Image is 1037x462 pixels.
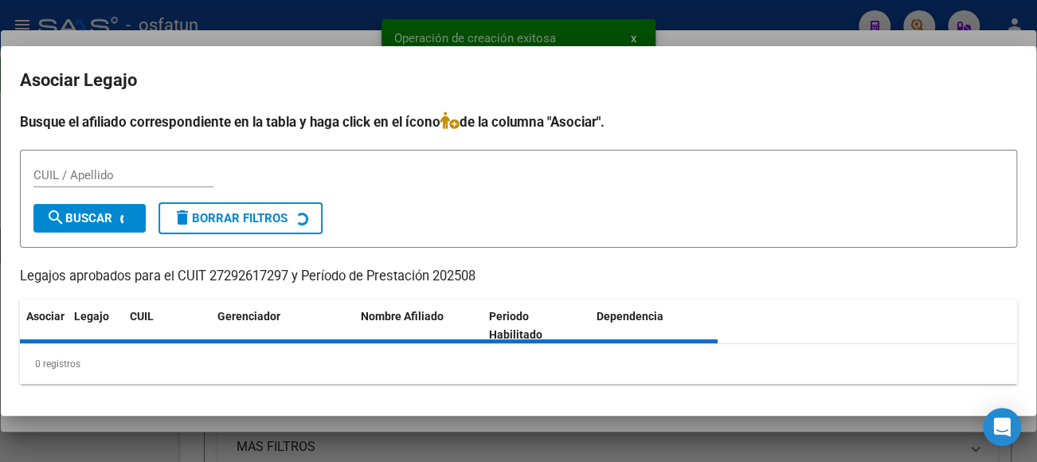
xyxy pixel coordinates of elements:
span: Nombre Afiliado [361,310,444,323]
datatable-header-cell: Gerenciador [211,300,354,352]
h4: Busque el afiliado correspondiente en la tabla y haga click en el ícono de la columna "Asociar". [20,112,1017,132]
span: Borrar Filtros [173,211,288,225]
datatable-header-cell: Legajo [68,300,123,352]
h2: Asociar Legajo [20,65,1017,96]
datatable-header-cell: Periodo Habilitado [483,300,590,352]
mat-icon: search [46,208,65,227]
button: Borrar Filtros [158,202,323,234]
datatable-header-cell: CUIL [123,300,211,352]
div: 0 registros [20,344,1017,384]
span: Gerenciador [217,310,280,323]
span: Asociar [26,310,65,323]
datatable-header-cell: Nombre Afiliado [354,300,483,352]
span: Legajo [74,310,109,323]
button: Buscar [33,204,146,233]
span: Dependencia [597,310,663,323]
div: Open Intercom Messenger [983,408,1021,446]
span: Periodo Habilitado [489,310,542,341]
datatable-header-cell: Asociar [20,300,68,352]
datatable-header-cell: Dependencia [590,300,718,352]
span: CUIL [130,310,154,323]
span: Buscar [46,211,112,225]
p: Legajos aprobados para el CUIT 27292617297 y Período de Prestación 202508 [20,267,1017,287]
mat-icon: delete [173,208,192,227]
